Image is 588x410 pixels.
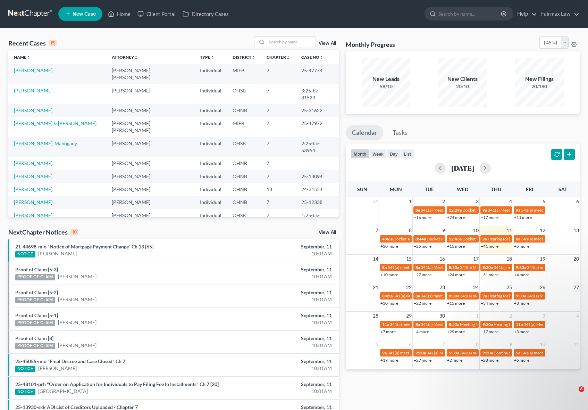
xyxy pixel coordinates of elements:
[210,56,215,60] i: unfold_more
[514,272,529,277] a: +4 more
[405,312,412,320] span: 29
[462,236,524,241] span: Docket Text: for [PERSON_NAME]
[200,55,215,60] a: Typeunfold_more
[481,215,498,220] a: +17 more
[38,388,88,395] a: [GEOGRAPHIC_DATA]
[106,104,194,117] td: [PERSON_NAME]
[231,296,332,303] div: 10:01AM
[573,255,580,263] span: 20
[506,226,513,235] span: 11
[380,329,396,334] a: +7 more
[449,236,462,241] span: 12:43a
[194,137,227,157] td: Individual
[106,157,194,170] td: [PERSON_NAME]
[449,265,459,270] span: 8:30a
[515,75,564,83] div: New Filings
[382,265,387,270] span: 8a
[514,329,529,334] a: +3 more
[442,340,446,348] span: 7
[387,265,491,270] span: 341(a) meeting for [PERSON_NAME] & [PERSON_NAME]
[372,255,379,263] span: 14
[372,283,379,292] span: 21
[194,117,227,137] td: Individual
[390,186,402,192] span: Mon
[439,255,446,263] span: 16
[261,209,296,229] td: 7
[194,157,227,170] td: Individual
[261,117,296,137] td: 7
[194,84,227,104] td: Individual
[447,329,465,334] a: +29 more
[516,236,520,241] span: 8a
[251,56,255,60] i: unfold_more
[542,312,546,320] span: 3
[457,186,468,192] span: Wed
[538,8,579,20] a: Fairmax Law
[227,64,261,84] td: MIEB
[15,289,58,295] a: Proof of Claim [5-2]
[475,312,479,320] span: 1
[408,226,412,235] span: 8
[382,322,389,327] span: 11a
[447,301,465,306] a: +13 more
[509,340,513,348] span: 9
[227,104,261,117] td: OHNB
[414,244,431,249] a: +25 more
[227,183,261,196] td: OHNB
[296,170,339,183] td: 25-13094
[386,125,414,140] a: Tasks
[576,197,580,206] span: 6
[15,297,55,303] div: PROOF OF CLAIM
[516,322,523,327] span: 11a
[319,230,336,235] a: View All
[539,340,546,348] span: 10
[296,84,339,104] td: 3:25-bk-31523
[106,64,194,84] td: [PERSON_NAME] [PERSON_NAME]
[387,149,401,158] button: day
[362,75,410,83] div: New Leads
[14,160,52,166] a: [PERSON_NAME]
[231,250,332,257] div: 10:01AM
[405,255,412,263] span: 15
[319,56,324,60] i: unfold_more
[514,244,529,249] a: +5 more
[438,83,487,90] div: 20/10
[58,296,96,303] a: [PERSON_NAME]
[231,335,332,342] div: September, 11
[106,196,194,209] td: [PERSON_NAME]
[380,272,398,277] a: +10 more
[573,283,580,292] span: 27
[472,226,479,235] span: 10
[447,244,465,249] a: +13 more
[421,207,488,213] span: 341(a) Meeting for [PERSON_NAME]
[194,64,227,84] td: Individual
[521,236,588,241] span: 341(a) meeting for [PERSON_NAME]
[521,207,588,213] span: 341(a) meeting for [PERSON_NAME]
[516,207,520,213] span: 9a
[449,322,459,327] span: 8:50a
[261,183,296,196] td: 13
[134,56,138,60] i: unfold_more
[15,244,153,249] a: 21-44698-mlo "Notice of Mortgage Payment Change" Ch 13 [65]
[439,312,446,320] span: 30
[15,312,58,318] a: Proof of Claim [5-1]
[475,340,479,348] span: 8
[447,358,462,363] a: +2 more
[73,11,96,17] span: New Case
[346,125,383,140] a: Calendar
[15,366,35,372] div: NOTICE
[539,226,546,235] span: 12
[14,173,52,179] a: [PERSON_NAME]
[449,293,459,298] span: 8:30a
[449,207,462,213] span: 12:29a
[442,197,446,206] span: 2
[382,293,393,298] span: 8:45a
[14,186,52,192] a: [PERSON_NAME]
[15,251,35,257] div: NOTICE
[106,84,194,104] td: [PERSON_NAME]
[194,104,227,117] td: Individual
[515,83,564,90] div: 20/180
[231,365,332,372] div: 10:01AM
[227,137,261,157] td: OHSB
[390,322,457,327] span: 341(a) meeting for [PERSON_NAME]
